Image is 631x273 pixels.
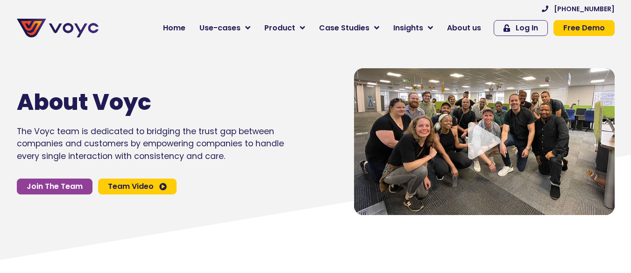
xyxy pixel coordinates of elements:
[393,22,423,34] span: Insights
[27,183,83,190] span: Join The Team
[199,22,241,34] span: Use-cases
[192,19,257,37] a: Use-cases
[554,6,615,12] span: [PHONE_NUMBER]
[312,19,386,37] a: Case Studies
[447,22,481,34] span: About us
[17,89,256,116] h1: About Voyc
[17,179,92,194] a: Join The Team
[163,22,185,34] span: Home
[494,20,548,36] a: Log In
[553,20,615,36] a: Free Demo
[319,22,369,34] span: Case Studies
[156,19,192,37] a: Home
[17,19,99,37] img: voyc-full-logo
[516,24,538,32] span: Log In
[264,22,295,34] span: Product
[108,183,154,190] span: Team Video
[466,122,503,161] div: Video play button
[542,6,615,12] a: [PHONE_NUMBER]
[257,19,312,37] a: Product
[386,19,440,37] a: Insights
[440,19,488,37] a: About us
[98,179,177,194] a: Team Video
[17,125,284,162] p: The Voyc team is dedicated to bridging the trust gap between companies and customers by empowerin...
[563,24,605,32] span: Free Demo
